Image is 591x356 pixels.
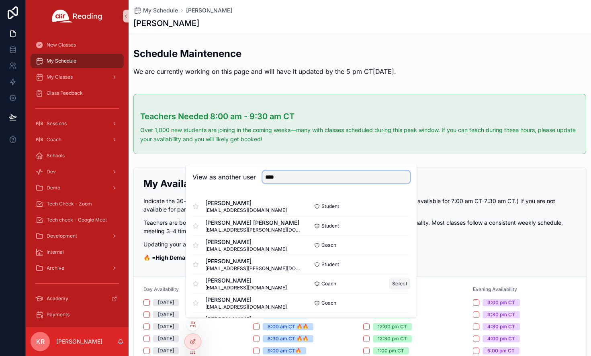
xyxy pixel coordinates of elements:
[47,233,77,239] span: Development
[158,335,174,342] div: [DATE]
[140,110,579,144] div: ### Teachers Needed 8:00 am - 9:30 am CT Over 1,000 new students are joining in the coming weeks—...
[487,335,515,342] div: 4:00 pm CT
[47,249,64,255] span: Internal
[31,132,124,147] a: Coach
[158,347,174,354] div: [DATE]
[47,265,64,271] span: Archive
[133,67,396,76] p: We are currently working on this page and will have it updated by the 5 pm CT[DATE].
[47,120,67,127] span: Sessions
[31,291,124,306] a: Academy
[268,323,309,330] div: 8:00 am CT 🔥🔥
[31,70,124,84] a: My Classes
[47,217,107,223] span: Tech check - Google Meet
[47,74,73,80] span: My Classes
[378,323,407,330] div: 12:00 pm CT
[47,90,83,96] span: Class Feedback
[158,311,174,318] div: [DATE]
[143,286,179,292] span: Day Availability
[31,307,124,322] a: Payments
[205,304,287,310] span: [EMAIL_ADDRESS][DOMAIN_NAME]
[47,185,60,191] span: Demo
[205,219,301,227] span: [PERSON_NAME] [PERSON_NAME]
[321,242,336,248] span: Coach
[192,172,256,182] h2: View as another user
[321,261,339,268] span: Student
[487,299,515,306] div: 3:00 pm CT
[321,203,339,210] span: Student
[143,197,576,214] p: Indicate the 30-minute slots you are available to teach. (For example, selecting 7:00 AM means yo...
[47,169,56,175] span: Dev
[47,201,92,207] span: Tech Check - Zoom
[31,149,124,163] a: Schools
[205,277,287,285] span: [PERSON_NAME]
[31,229,124,243] a: Development
[487,347,515,354] div: 5:00 pm CT
[473,286,517,292] span: Evening Availability
[31,213,124,227] a: Tech check - Google Meet
[31,181,124,195] a: Demo
[47,295,68,302] span: Academy
[47,42,76,48] span: New Classes
[268,347,301,354] div: 9:00 am CT🔥
[31,245,124,259] a: Internal
[321,281,336,287] span: Coach
[47,136,61,143] span: Coach
[378,347,404,354] div: 1:00 pm CT
[205,227,301,233] span: [EMAIL_ADDRESS][PERSON_NAME][DOMAIN_NAME]
[52,10,102,22] img: App logo
[31,38,124,52] a: New Classes
[31,86,124,100] a: Class Feedback
[158,323,174,330] div: [DATE]
[143,177,576,190] h2: My Availability
[31,165,124,179] a: Dev
[31,197,124,211] a: Tech Check - Zoom
[31,261,124,275] a: Archive
[56,338,102,346] p: [PERSON_NAME]
[31,54,124,68] a: My Schedule
[205,296,287,304] span: [PERSON_NAME]
[133,18,199,29] h1: [PERSON_NAME]
[143,240,576,248] p: Updating your availability will not affect any classes you have already been scheduled for.
[36,337,45,346] span: KR
[321,300,336,306] span: Coach
[31,116,124,131] a: Sessions
[205,199,287,207] span: [PERSON_NAME]
[158,299,174,306] div: [DATE]
[205,257,301,265] span: [PERSON_NAME]
[47,311,70,318] span: Payments
[143,6,178,14] span: My Schedule
[186,6,232,14] a: [PERSON_NAME]
[47,153,65,159] span: Schools
[47,58,76,64] span: My Schedule
[205,285,287,291] span: [EMAIL_ADDRESS][DOMAIN_NAME]
[205,265,301,272] span: [EMAIL_ADDRESS][PERSON_NAME][DOMAIN_NAME]
[389,278,410,289] button: Select
[268,335,309,342] div: 8:30 am CT 🔥🔥
[321,223,339,229] span: Student
[487,323,515,330] div: 4:30 pm CT
[487,311,515,318] div: 3:30 pm CT
[205,246,287,252] span: [EMAIL_ADDRESS][DOMAIN_NAME]
[143,253,576,262] p: 🔥 =
[133,47,396,60] h2: Schedule Maintenence
[205,207,287,214] span: [EMAIL_ADDRESS][DOMAIN_NAME]
[205,315,287,323] span: [PERSON_NAME]
[378,335,407,342] div: 12:30 pm CT
[155,254,211,261] strong: High Demand Times
[26,32,129,327] div: scrollable content
[140,126,579,144] p: Over 1,000 new students are joining in the coming weeks—many with classes scheduled during this p...
[133,6,178,14] a: My Schedule
[143,218,576,235] p: Teachers are booked based on their attendance, longevity with Air Reading, availability and teach...
[205,238,287,246] span: [PERSON_NAME]
[140,110,579,122] h3: Teachers Needed 8:00 am - 9:30 am CT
